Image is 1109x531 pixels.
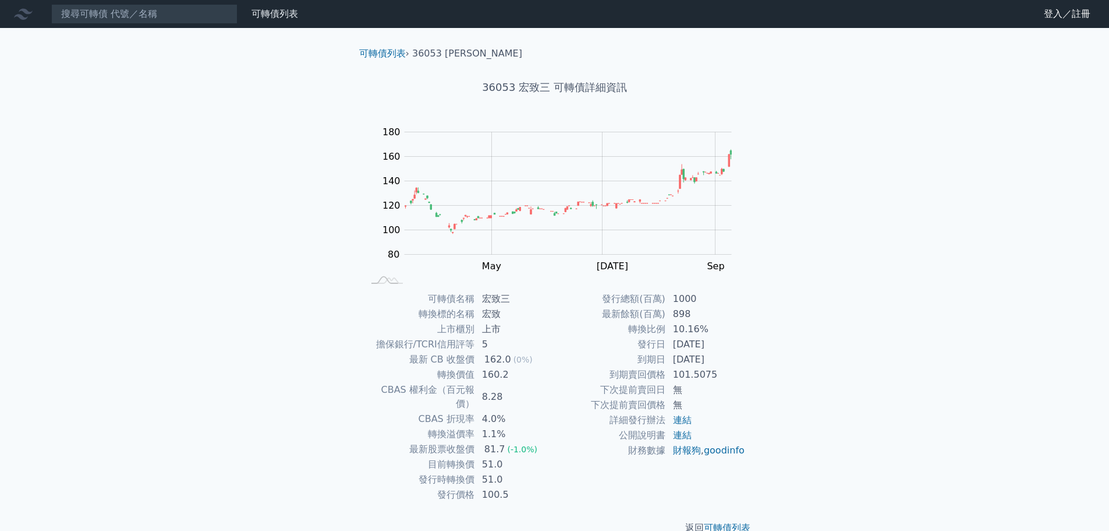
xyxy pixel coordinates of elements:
[482,353,513,367] div: 162.0
[364,367,475,382] td: 轉換價值
[377,126,749,296] g: Chart
[364,382,475,412] td: CBAS 權利金（百元報價）
[597,261,628,272] tspan: [DATE]
[507,445,537,454] span: (-1.0%)
[382,200,401,211] tspan: 120
[707,261,724,272] tspan: Sep
[251,8,298,19] a: 可轉債列表
[364,487,475,502] td: 發行價格
[673,414,692,425] a: 連結
[350,79,760,96] h1: 36053 宏致三 可轉債詳細資訊
[704,445,745,456] a: goodinfo
[555,382,666,398] td: 下次提前賣回日
[382,224,401,235] tspan: 100
[364,352,475,367] td: 最新 CB 收盤價
[666,398,746,413] td: 無
[364,427,475,442] td: 轉換溢價率
[475,487,555,502] td: 100.5
[364,472,475,487] td: 發行時轉換價
[475,322,555,337] td: 上市
[364,412,475,427] td: CBAS 折現率
[555,352,666,367] td: 到期日
[555,367,666,382] td: 到期賣回價格
[382,151,401,162] tspan: 160
[364,291,475,307] td: 可轉債名稱
[1034,5,1100,23] a: 登入／註冊
[359,47,409,61] li: ›
[666,291,746,307] td: 1000
[364,337,475,352] td: 擔保銀行/TCRI信用評等
[555,413,666,428] td: 詳細發行辦法
[666,382,746,398] td: 無
[382,126,401,138] tspan: 180
[364,457,475,472] td: 目前轉換價
[555,291,666,307] td: 發行總額(百萬)
[555,398,666,413] td: 下次提前賣回價格
[364,442,475,457] td: 最新股票收盤價
[364,307,475,322] td: 轉換標的名稱
[359,48,406,59] a: 可轉債列表
[475,337,555,352] td: 5
[475,307,555,322] td: 宏致
[51,4,238,24] input: 搜尋可轉債 代號／名稱
[555,428,666,443] td: 公開說明書
[475,427,555,442] td: 1.1%
[475,291,555,307] td: 宏致三
[673,430,692,441] a: 連結
[475,412,555,427] td: 4.0%
[555,337,666,352] td: 發行日
[482,261,501,272] tspan: May
[555,443,666,458] td: 財務數據
[412,47,522,61] li: 36053 [PERSON_NAME]
[666,307,746,322] td: 898
[666,337,746,352] td: [DATE]
[666,322,746,337] td: 10.16%
[475,367,555,382] td: 160.2
[475,382,555,412] td: 8.28
[382,175,401,187] tspan: 140
[513,355,533,364] span: (0%)
[475,472,555,487] td: 51.0
[666,367,746,382] td: 101.5075
[673,445,701,456] a: 財報狗
[666,352,746,367] td: [DATE]
[666,443,746,458] td: ,
[475,457,555,472] td: 51.0
[555,322,666,337] td: 轉換比例
[364,322,475,337] td: 上市櫃別
[388,249,399,260] tspan: 80
[555,307,666,322] td: 最新餘額(百萬)
[482,442,508,456] div: 81.7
